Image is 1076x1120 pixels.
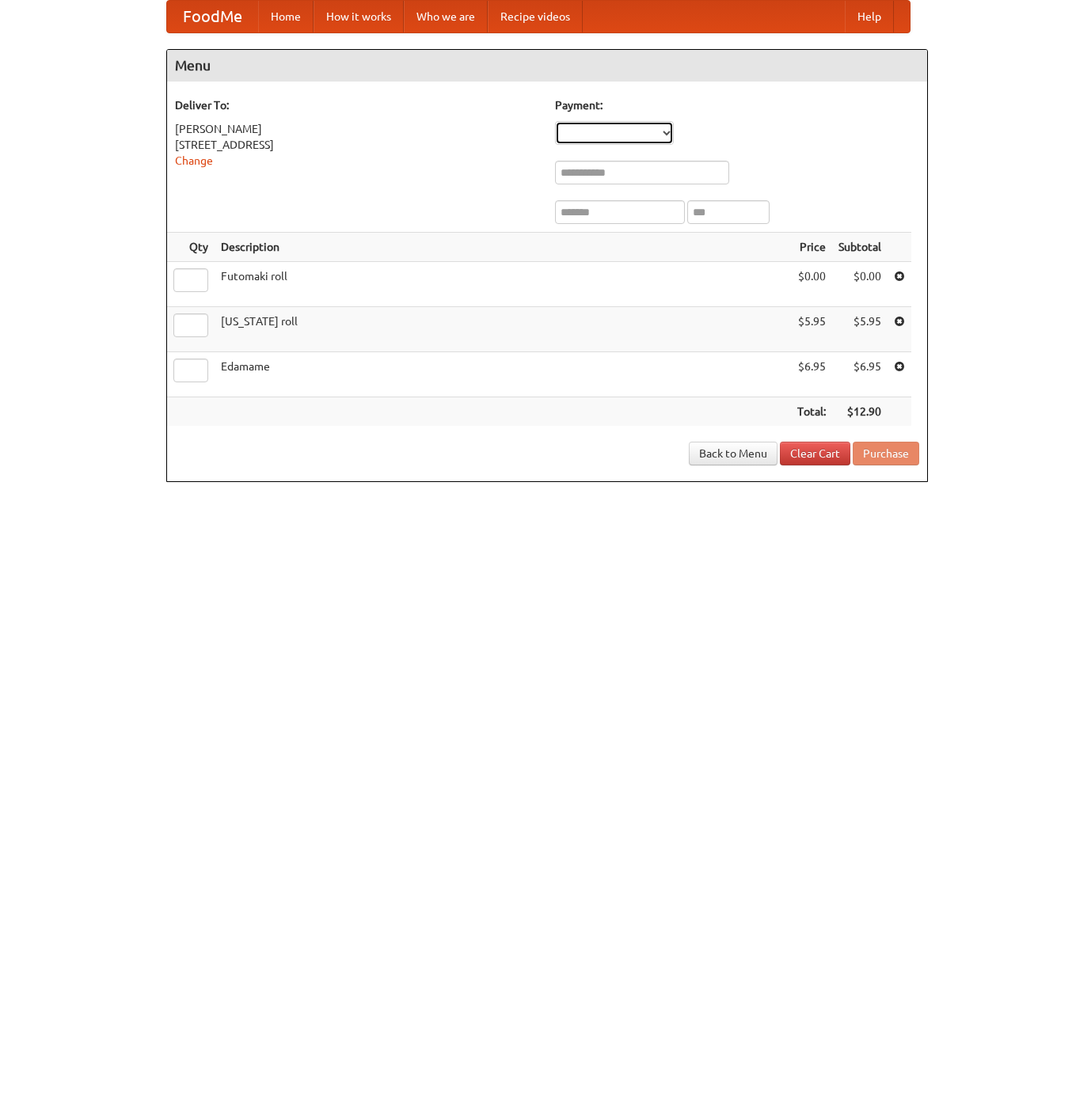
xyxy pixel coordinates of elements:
a: Change [175,154,213,167]
h4: Menu [167,50,927,82]
div: [STREET_ADDRESS] [175,137,539,153]
td: Edamame [215,352,791,397]
a: Clear Cart [780,442,850,465]
div: [PERSON_NAME] [175,121,539,137]
td: $6.95 [832,352,888,397]
td: $0.00 [832,262,888,307]
th: Total: [791,397,832,427]
td: $0.00 [791,262,832,307]
a: Home [258,1,314,32]
td: $6.95 [791,352,832,397]
a: FoodMe [167,1,258,32]
a: Recipe videos [488,1,583,32]
td: $5.95 [791,307,832,352]
a: Back to Menu [689,442,778,465]
th: Price [791,233,832,262]
h5: Payment: [555,97,919,113]
button: Purchase [853,442,919,465]
h5: Deliver To: [175,97,539,113]
th: Qty [167,233,215,262]
th: Description [215,233,791,262]
th: Subtotal [832,233,888,262]
a: Help [845,1,894,32]
a: Who we are [404,1,488,32]
td: $5.95 [832,307,888,352]
th: $12.90 [832,397,888,427]
a: How it works [314,1,404,32]
td: Futomaki roll [215,262,791,307]
td: [US_STATE] roll [215,307,791,352]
